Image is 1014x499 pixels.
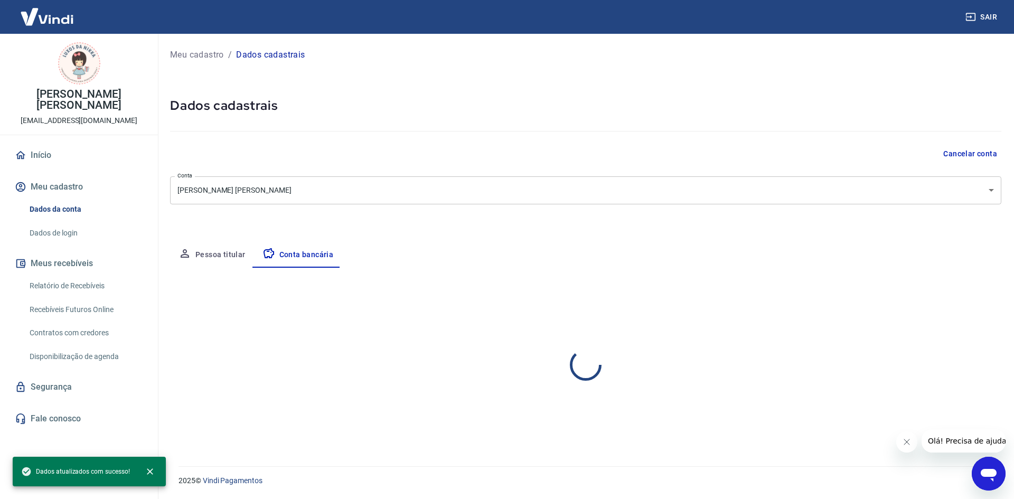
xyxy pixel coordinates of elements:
p: [PERSON_NAME] [PERSON_NAME] [8,89,149,111]
a: Vindi Pagamentos [203,476,262,485]
label: Conta [177,172,192,180]
button: Meus recebíveis [13,252,145,275]
p: Dados cadastrais [236,49,305,61]
span: Olá! Precisa de ajuda? [6,7,89,16]
a: Disponibilização de agenda [25,346,145,368]
button: Pessoa titular [170,242,254,268]
a: Dados da conta [25,199,145,220]
img: 794922fe-44d8-4ad4-acc8-b8944f340939.jpeg [58,42,100,84]
a: Meu cadastro [170,49,224,61]
div: [PERSON_NAME] [PERSON_NAME] [170,176,1001,204]
iframe: Mensagem da empresa [922,429,1006,453]
button: Meu cadastro [13,175,145,199]
a: Segurança [13,375,145,399]
a: Recebíveis Futuros Online [25,299,145,321]
button: Cancelar conta [939,144,1001,164]
a: Dados de login [25,222,145,244]
p: 2025 © [179,475,989,486]
button: Conta bancária [254,242,342,268]
a: Fale conosco [13,407,145,430]
p: [EMAIL_ADDRESS][DOMAIN_NAME] [21,115,137,126]
button: Sair [963,7,1001,27]
p: / [228,49,232,61]
button: close [138,460,162,483]
span: Dados atualizados com sucesso! [21,466,130,477]
a: Início [13,144,145,167]
img: Vindi [13,1,81,33]
iframe: Botão para abrir a janela de mensagens [972,457,1006,491]
a: Relatório de Recebíveis [25,275,145,297]
h5: Dados cadastrais [170,97,1001,114]
iframe: Fechar mensagem [896,431,917,453]
a: Contratos com credores [25,322,145,344]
